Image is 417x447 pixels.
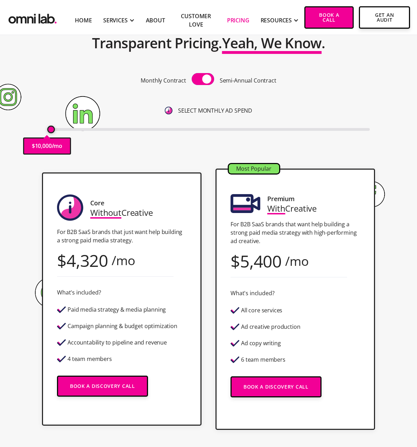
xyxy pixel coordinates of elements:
[57,256,66,265] div: $
[146,16,165,24] a: About
[229,164,279,173] div: Most Popular
[176,12,216,29] a: Customer Love
[261,16,292,24] div: RESOURCES
[267,194,295,204] div: Premium
[285,256,309,266] div: /mo
[267,204,317,213] div: Creative
[57,228,186,244] p: For B2B SaaS brands that just want help building a strong paid media strategy.
[7,9,58,26] a: home
[241,307,282,313] div: All core services
[304,6,354,29] a: Book a Call
[90,208,153,217] div: Creative
[241,357,285,363] div: 6 team members
[241,340,281,346] div: Ad copy writing
[68,323,177,329] div: Campaign planning & budget optimization
[165,107,172,114] img: 6410812402e99d19b372aa32_omni-nav-info.svg
[90,198,104,208] div: Core
[57,376,148,397] a: Book a Discovery Call
[267,203,285,214] span: With
[68,340,167,346] div: Accountability to pipeline and revenue
[90,207,121,218] span: Without
[231,289,274,298] div: What's included?
[35,141,52,151] p: 10,000
[231,256,240,266] div: $
[112,256,135,265] div: /mo
[227,16,249,24] a: Pricing
[359,6,410,29] a: Get An Audit
[68,307,166,313] div: Paid media strategy & media planning
[7,9,58,26] img: Omni Lab: B2B SaaS Demand Generation Agency
[231,220,360,245] p: For B2B SaaS brands that want help building a strong paid media strategy with high-performing ad ...
[68,356,112,362] div: 4 team members
[222,33,322,52] span: Yeah, We Know
[32,141,35,151] p: $
[240,256,282,266] div: 5,400
[52,141,63,151] p: /mo
[231,376,321,397] a: Book a Discovery Call
[75,16,92,24] a: Home
[57,288,101,297] div: What's included?
[220,76,276,85] p: Semi-Annual Contract
[141,76,186,85] p: Monthly Contract
[92,30,325,56] h2: Transparent Pricing. .
[66,256,108,265] div: 4,320
[103,16,128,24] div: SERVICES
[241,324,300,330] div: Ad creative production
[291,366,417,447] iframe: Chat Widget
[178,106,252,115] p: SELECT MONTHLY AD SPEND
